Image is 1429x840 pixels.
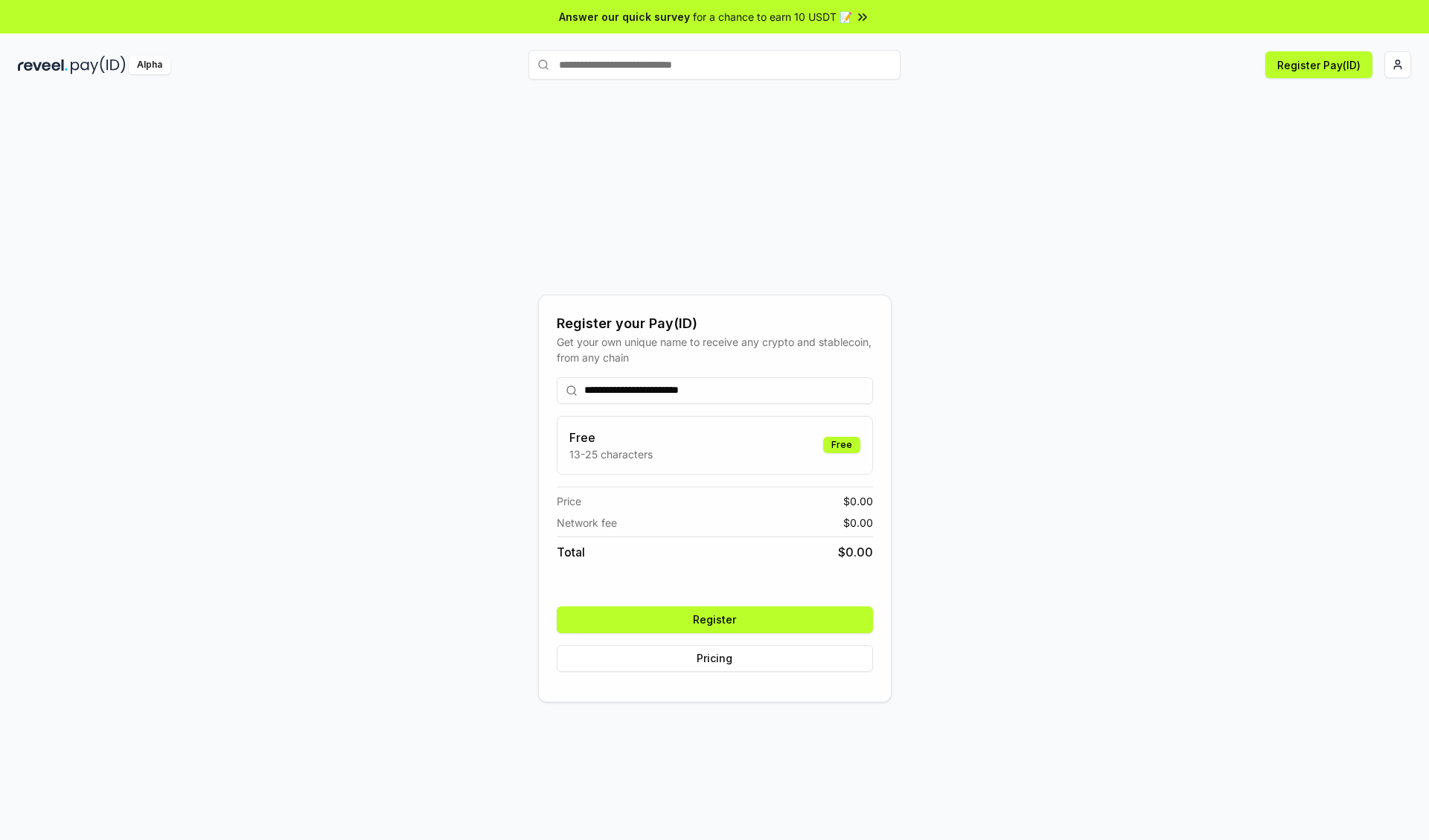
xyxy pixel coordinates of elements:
[18,56,68,74] img: reveel_dark
[557,334,873,365] div: Get your own unique name to receive any crypto and stablecoin, from any chain
[838,543,873,561] span: $ 0.00
[823,437,860,453] div: Free
[843,515,873,530] span: $ 0.00
[843,493,873,509] span: $ 0.00
[559,9,690,25] span: Answer our quick survey
[557,493,581,509] span: Price
[557,313,873,334] div: Register your Pay(ID)
[693,9,852,25] span: for a chance to earn 10 USDT 📝
[557,515,617,530] span: Network fee
[557,543,585,561] span: Total
[71,56,126,74] img: pay_id
[569,446,653,462] p: 13-25 characters
[557,606,873,633] button: Register
[557,645,873,672] button: Pricing
[129,56,170,74] div: Alpha
[1265,51,1372,78] button: Register Pay(ID)
[569,429,653,446] h3: Free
